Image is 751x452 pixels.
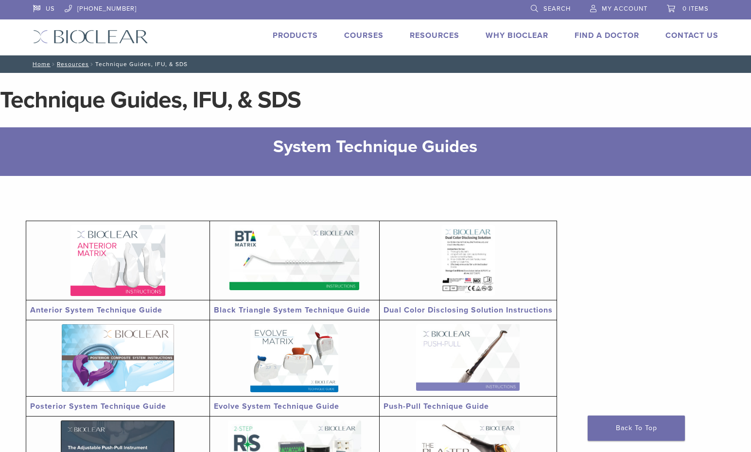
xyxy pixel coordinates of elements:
[665,31,718,40] a: Contact Us
[410,31,459,40] a: Resources
[384,401,489,411] a: Push-Pull Technique Guide
[30,305,162,315] a: Anterior System Technique Guide
[214,305,370,315] a: Black Triangle System Technique Guide
[51,62,57,67] span: /
[575,31,639,40] a: Find A Doctor
[273,31,318,40] a: Products
[543,5,571,13] span: Search
[588,416,685,441] a: Back To Top
[57,61,89,68] a: Resources
[602,5,647,13] span: My Account
[344,31,384,40] a: Courses
[33,30,148,44] img: Bioclear
[384,305,553,315] a: Dual Color Disclosing Solution Instructions
[682,5,709,13] span: 0 items
[89,62,95,67] span: /
[30,401,166,411] a: Posterior System Technique Guide
[486,31,548,40] a: Why Bioclear
[133,135,619,158] h2: System Technique Guides
[214,401,339,411] a: Evolve System Technique Guide
[26,55,726,73] nav: Technique Guides, IFU, & SDS
[30,61,51,68] a: Home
